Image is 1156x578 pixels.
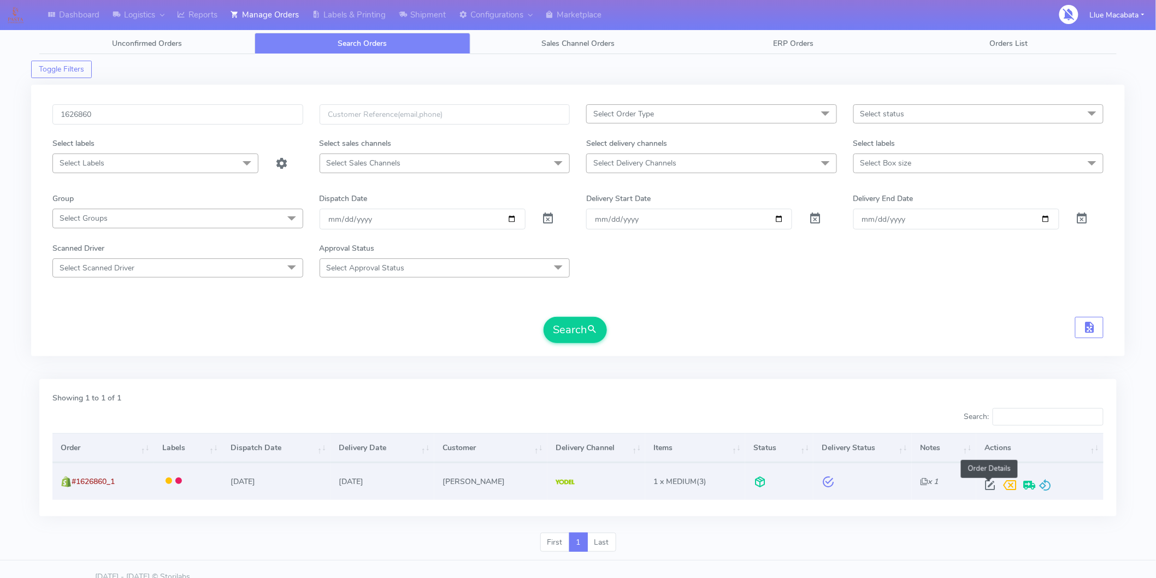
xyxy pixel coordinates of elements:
[860,109,905,119] span: Select status
[338,38,387,49] span: Search Orders
[773,38,813,49] span: ERP Orders
[320,104,570,125] input: Customer Reference(email,phone)
[654,476,697,487] span: 1 x MEDIUM
[60,263,134,273] span: Select Scanned Driver
[593,109,654,119] span: Select Order Type
[569,533,588,552] a: 1
[654,476,707,487] span: (3)
[52,193,74,204] label: Group
[645,433,745,463] th: Items: activate to sort column ascending
[813,433,912,463] th: Delivery Status: activate to sort column ascending
[434,433,547,463] th: Customer: activate to sort column ascending
[912,433,976,463] th: Notes: activate to sort column ascending
[586,138,667,149] label: Select delivery channels
[976,433,1104,463] th: Actions: activate to sort column ascending
[920,476,938,487] i: x 1
[222,463,331,499] td: [DATE]
[52,433,154,463] th: Order: activate to sort column ascending
[112,38,182,49] span: Unconfirmed Orders
[593,158,676,168] span: Select Delivery Channels
[39,33,1117,54] ul: Tabs
[853,193,913,204] label: Delivery End Date
[60,213,108,223] span: Select Groups
[52,392,121,404] label: Showing 1 to 1 of 1
[586,193,651,204] label: Delivery Start Date
[993,408,1104,426] input: Search:
[61,476,72,487] img: shopify.png
[327,158,401,168] span: Select Sales Channels
[52,104,303,125] input: Order Id
[320,193,368,204] label: Dispatch Date
[547,433,646,463] th: Delivery Channel: activate to sort column ascending
[222,433,331,463] th: Dispatch Date: activate to sort column ascending
[331,463,434,499] td: [DATE]
[52,243,104,254] label: Scanned Driver
[60,158,104,168] span: Select Labels
[544,317,607,343] button: Search
[331,433,434,463] th: Delivery Date: activate to sort column ascending
[320,243,375,254] label: Approval Status
[556,480,575,485] img: Yodel
[541,38,615,49] span: Sales Channel Orders
[1082,4,1153,26] button: Llue Macabata
[964,408,1104,426] label: Search:
[327,263,405,273] span: Select Approval Status
[154,433,222,463] th: Labels: activate to sort column ascending
[860,158,912,168] span: Select Box size
[320,138,392,149] label: Select sales channels
[990,38,1028,49] span: Orders List
[434,463,547,499] td: [PERSON_NAME]
[72,476,115,487] span: #1626860_1
[853,138,895,149] label: Select labels
[31,61,92,78] button: Toggle Filters
[52,138,95,149] label: Select labels
[745,433,813,463] th: Status: activate to sort column ascending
